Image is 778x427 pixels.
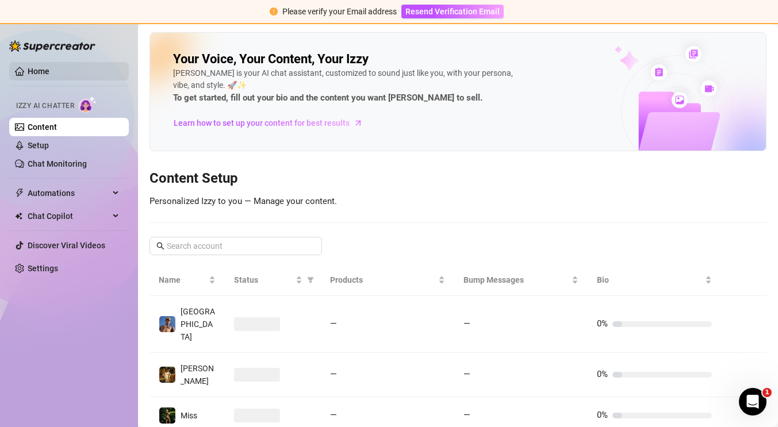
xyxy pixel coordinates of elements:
img: AI Chatter [79,96,97,113]
span: Bio [597,274,703,286]
span: filter [307,276,314,283]
span: 0% [597,410,608,420]
img: Miss [159,407,175,424]
a: Content [28,122,57,132]
span: Izzy AI Chatter [16,101,74,111]
span: 1 [762,388,772,397]
span: Automations [28,184,109,202]
span: — [463,410,470,420]
a: Settings [28,264,58,273]
a: Learn how to set up your content for best results [173,114,371,132]
span: Status [234,274,293,286]
span: [PERSON_NAME] [181,364,214,386]
span: search [156,242,164,250]
span: filter [305,271,316,288]
span: Personalized Izzy to you — Manage your content. [150,196,337,206]
span: Bump Messages [463,274,569,286]
span: Learn how to set up your content for best results [174,117,350,129]
img: Dallas [159,316,175,332]
span: thunderbolt [15,189,24,198]
h3: Content Setup [150,170,766,188]
img: Marvin [159,367,175,383]
th: Bio [588,264,721,296]
a: Setup [28,141,49,150]
span: 0% [597,369,608,379]
img: ai-chatter-content-library-cLFOSyPT.png [588,33,766,151]
th: Status [225,264,321,296]
span: Name [159,274,206,286]
a: Discover Viral Videos [28,241,105,250]
span: — [463,369,470,379]
input: Search account [167,240,306,252]
span: — [330,318,337,329]
span: arrow-right [352,117,364,129]
span: — [330,369,337,379]
span: 0% [597,318,608,329]
img: Chat Copilot [15,212,22,220]
th: Bump Messages [454,264,588,296]
strong: To get started, fill out your bio and the content you want [PERSON_NAME] to sell. [173,93,482,103]
span: Chat Copilot [28,207,109,225]
div: Please verify your Email address [282,5,397,18]
span: — [330,410,337,420]
a: Chat Monitoring [28,159,87,168]
span: Resend Verification Email [405,7,500,16]
span: [GEOGRAPHIC_DATA] [181,307,215,341]
span: exclamation-circle [270,7,278,16]
iframe: Intercom live chat [739,388,766,416]
h2: Your Voice, Your Content, Your Izzy [173,51,369,67]
span: — [463,318,470,329]
div: [PERSON_NAME] is your AI chat assistant, customized to sound just like you, with your persona, vi... [173,67,518,105]
span: Miss [181,411,197,420]
th: Products [321,264,454,296]
img: logo-BBDzfeDw.svg [9,40,95,52]
th: Name [150,264,225,296]
a: Home [28,67,49,76]
span: Products [330,274,436,286]
button: Resend Verification Email [401,5,504,18]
